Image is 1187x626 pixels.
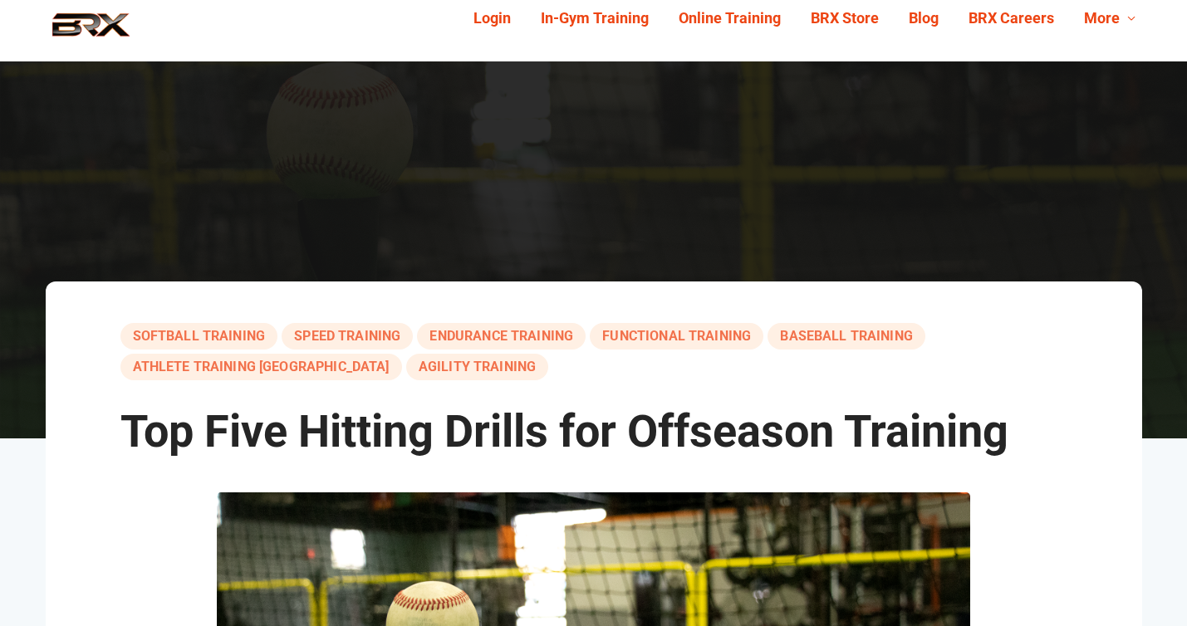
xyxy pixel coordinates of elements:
a: functional training [590,323,763,350]
div: Navigation Menu [446,6,1150,32]
a: endurance training [417,323,586,350]
a: baseball training [768,323,925,350]
a: softball training [120,323,278,350]
a: BRX Careers [954,6,1069,32]
a: Online Training [664,6,796,32]
a: agility training [406,354,548,380]
a: Blog [894,6,954,32]
div: , , , , , , [120,323,1067,380]
a: speed training [282,323,413,350]
a: Athlete Training [GEOGRAPHIC_DATA] [120,354,402,380]
a: Login [459,6,526,32]
a: BRX Store [796,6,894,32]
a: More [1069,6,1150,32]
img: BRX Performance [37,12,145,49]
span: Top Five Hitting Drills for Offseason Training [120,405,1008,457]
a: In-Gym Training [526,6,664,32]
